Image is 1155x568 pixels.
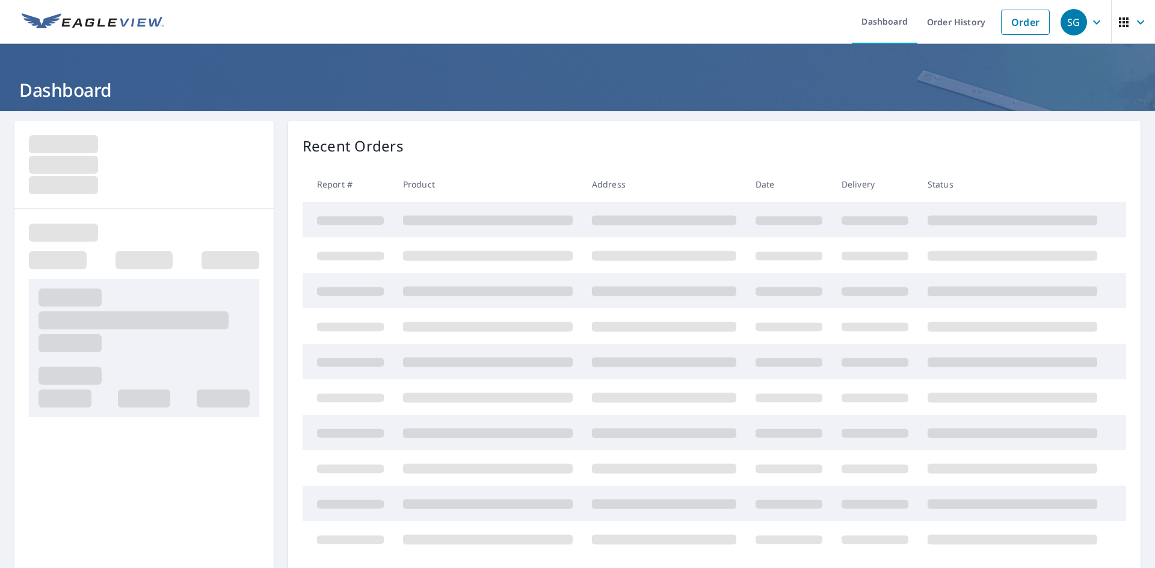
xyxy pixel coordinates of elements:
h1: Dashboard [14,78,1141,102]
th: Address [582,166,746,202]
th: Date [746,166,832,202]
th: Status [918,166,1107,202]
p: Recent Orders [303,135,404,157]
th: Delivery [832,166,918,202]
img: EV Logo [22,13,164,31]
div: SG [1061,9,1087,35]
th: Report # [303,166,393,202]
a: Order [1001,10,1050,35]
th: Product [393,166,582,202]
